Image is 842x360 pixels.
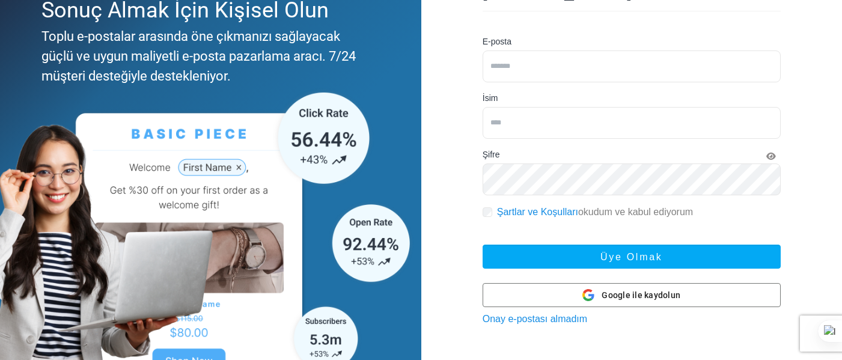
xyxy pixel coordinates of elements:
a: Onay e-postası almadım [483,314,587,324]
font: Şifre [483,150,500,159]
font: Üye olmak [600,252,662,262]
button: Üye olmak [483,245,781,269]
i: Şifreyi Göster [766,152,776,160]
font: okudum ve kabul ediyorum [578,207,693,217]
font: Google ile kaydolun [602,290,680,300]
button: Google ile kaydolun [483,283,781,307]
font: E-posta [483,37,511,46]
font: İsim [483,93,498,103]
font: Toplu e-postalar arasında öne çıkmanızı sağlayacak güçlü ve uygun maliyetli e-posta pazarlama ara... [41,29,356,84]
a: Şartlar ve Koşulları [497,207,578,217]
